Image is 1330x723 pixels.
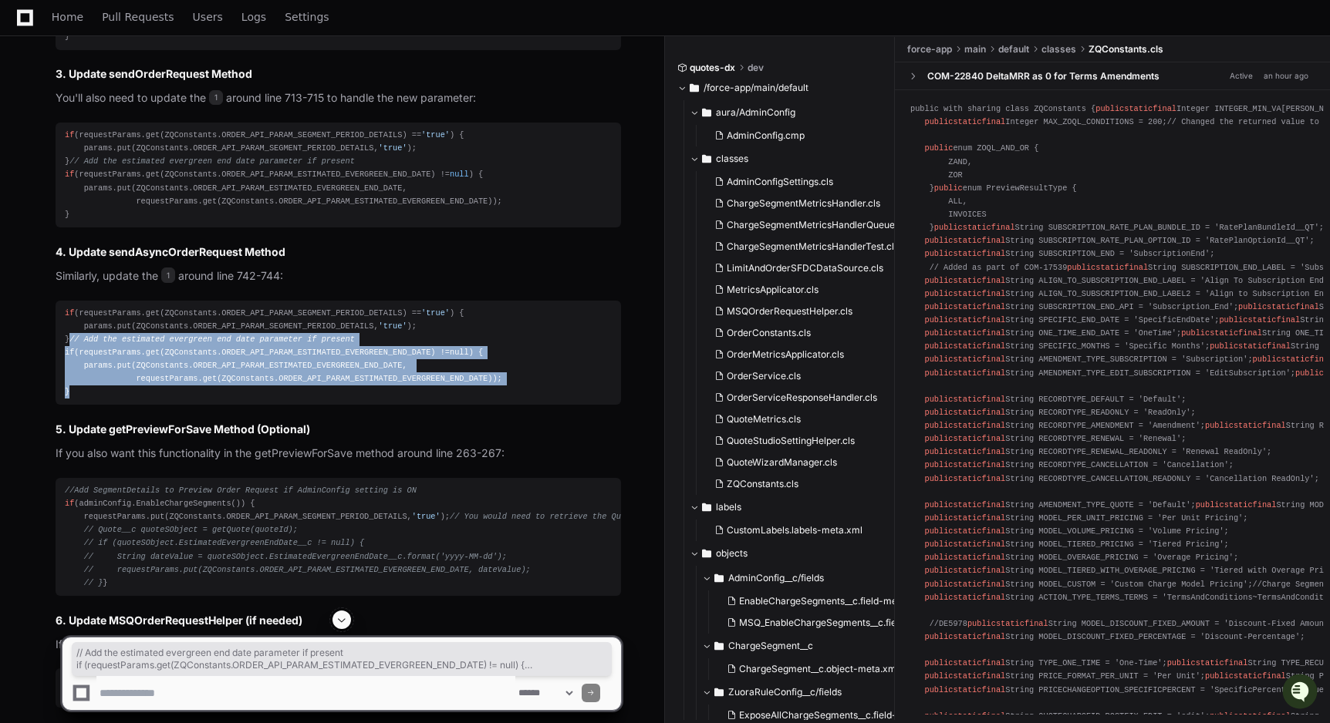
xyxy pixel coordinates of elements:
[1253,500,1277,509] span: final
[998,43,1029,55] span: default
[953,540,981,549] span: static
[708,193,899,214] button: ChargeSegmentMetricsHandler.cls
[412,512,441,521] span: 'true'
[708,452,899,473] button: QuoteWizardManager.cls
[924,355,953,364] span: public
[924,143,953,153] span: public
[953,408,981,417] span: static
[1196,500,1224,509] span: public
[708,344,899,365] button: OrderMetricsApplicator.cls
[1067,263,1095,272] span: public
[727,435,855,447] span: QuoteStudioSettingHelper.cls
[450,170,469,179] span: null
[1210,328,1238,338] span: static
[708,520,886,541] button: CustomLabels.labels-meta.xml
[1224,500,1253,509] span: static
[1058,526,1229,536] span: L_VOLUME_PRICING = 'Volume Pricing';
[708,279,899,301] button: MetricsApplicator.cls
[702,566,908,590] button: AdminConfig__c/fields
[1262,421,1286,430] span: final
[15,62,281,86] div: Welcome
[1041,43,1076,55] span: classes
[953,580,981,589] span: static
[708,365,899,387] button: OrderService.cls
[1264,70,1308,82] div: an hour ago
[1124,104,1153,113] span: static
[84,538,364,547] span: // if (quoteSObject.EstimatedEvergreenEndDate__c != null) {
[953,249,981,258] span: static
[15,15,46,46] img: PlayerZero
[727,413,801,425] span: QuoteMetrics.cls
[702,498,711,516] svg: Directory
[924,421,953,430] span: public
[981,460,1005,469] span: final
[924,526,953,536] span: public
[727,262,883,274] span: LimitAndOrderSFDCDataSource.cls
[728,572,824,584] span: AdminConfig__c/fields
[727,327,811,339] span: OrderConstants.cls
[981,276,1005,285] span: final
[65,499,74,508] span: if
[721,590,911,612] button: EnableChargeSegments__c.field-meta.xml
[924,302,953,311] span: public
[69,156,355,166] span: // Add the estimated evergreen end date parameter if present
[953,474,981,483] span: static
[1119,434,1186,443] span: L = 'Renewal';
[981,289,1005,298] span: final
[1139,223,1324,232] span: LAN_BUNDLE_ID = 'RatePlanBundleId__QT';
[727,129,805,142] span: AdminConfig.cmp
[15,115,43,143] img: 1756235613930-3d25f9e4-fa56-45dd-b3ad-e072dfbd1548
[727,240,899,253] span: ChargeSegmentMetricsHandlerTest.cls
[981,434,1005,443] span: final
[56,66,621,82] h3: 3. Update sendOrderRequest Method
[65,486,417,495] span: //Add SegmentDetails to Preview Order Request if AdminConfig setting is ON
[716,547,748,560] span: objects
[924,593,953,602] span: public
[708,473,899,495] button: ZQConstants.cls
[963,223,991,232] span: static
[84,565,531,574] span: // requestParams.put(ZQConstants.ORDER_API_PARAM_ESTIMATED_EVERGREEN_END_DATE, dateValue);
[421,308,450,318] span: 'true'
[193,12,223,22] span: Users
[924,580,953,589] span: public
[924,460,953,469] span: public
[981,513,1005,523] span: final
[379,321,407,331] span: 'true'
[102,12,174,22] span: Pull Requests
[690,541,896,566] button: objects
[1295,302,1319,311] span: final
[161,267,175,283] span: 1
[702,544,711,563] svg: Directory
[981,580,1005,589] span: final
[953,302,981,311] span: static
[981,421,1005,430] span: final
[727,348,844,361] span: OrderMetricsApplicator.cls
[934,183,963,193] span: public
[924,500,953,509] span: public
[154,162,187,173] span: Pylon
[65,484,612,590] div: (adminConfig.EnableChargeSegments()) { requestParams.put(ZQConstants.ORDER_API_PARAM_SEGMENT_PERI...
[1095,104,1124,113] span: public
[739,595,924,607] span: EnableChargeSegments__c.field-meta.xml
[981,526,1005,536] span: final
[981,540,1005,549] span: final
[981,447,1005,456] span: final
[56,267,621,285] p: Similarly, update the around line 742-744:
[76,647,607,671] span: // Add the estimated evergreen end date parameter if present if (requestParams.get(ZQConstants.OR...
[1119,408,1196,417] span: LY = 'ReadOnly';
[953,526,981,536] span: static
[421,130,450,140] span: 'true'
[981,500,1005,509] span: final
[991,223,1015,232] span: final
[704,82,808,94] span: /force-app/main/default
[1077,117,1167,126] span: L_CONDITIONS = 200;
[716,501,741,513] span: labels
[450,512,859,521] span: // You would need to retrieve the Quote here if you want to include this functionality
[1234,421,1262,430] span: static
[727,197,880,210] span: ChargeSegmentMetricsHandler.cls
[52,12,83,22] span: Home
[953,355,981,364] span: static
[1058,580,1253,589] span: L_CUSTOM = 'Custom Charge Model Pricing';
[379,143,407,153] span: 'true'
[924,276,953,285] span: public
